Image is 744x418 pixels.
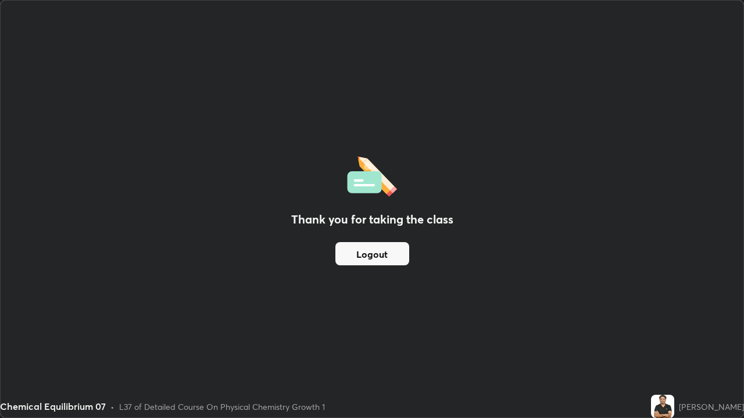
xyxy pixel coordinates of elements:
[119,401,325,413] div: L37 of Detailed Course On Physical Chemistry Growth 1
[679,401,744,413] div: [PERSON_NAME]
[335,242,409,265] button: Logout
[347,153,397,197] img: offlineFeedback.1438e8b3.svg
[291,211,453,228] h2: Thank you for taking the class
[651,395,674,418] img: 61b8cc34d08742a995870d73e30419f3.jpg
[110,401,115,413] div: •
